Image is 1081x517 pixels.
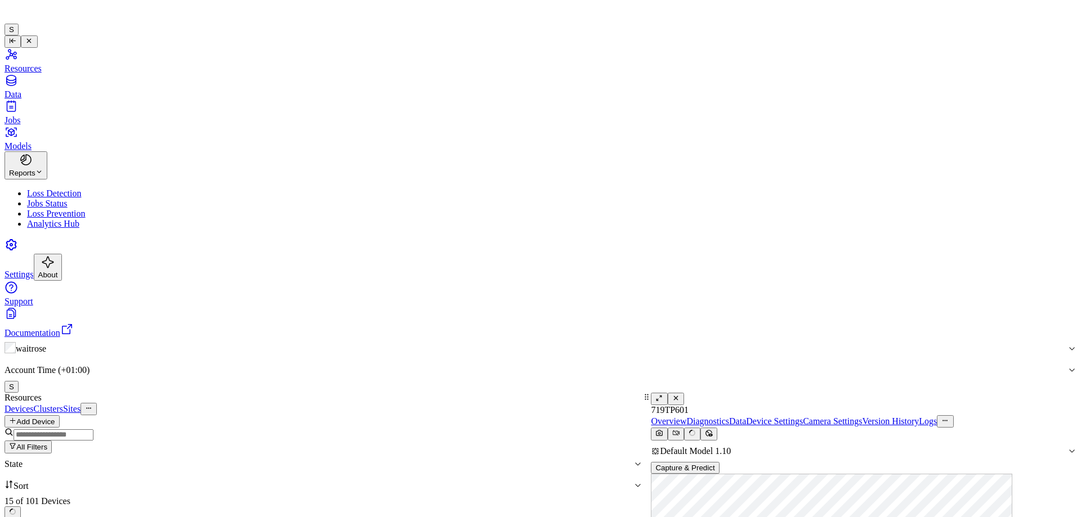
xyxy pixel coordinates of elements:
[5,74,1076,99] a: Data
[27,209,86,218] a: Loss Prevention
[651,462,719,474] button: Capture & Predict
[919,416,937,426] a: Logs
[21,35,37,48] button: Toggle Navigation
[5,440,52,453] button: All Filters
[803,416,862,426] a: Camera Settings
[651,405,1076,415] div: 719TP601
[5,281,1076,306] a: Support
[34,404,63,413] a: Clusters
[5,24,19,35] button: S
[5,48,1076,73] a: Resources
[27,199,68,208] a: Jobs Status
[63,404,81,413] a: Sites
[9,383,14,391] span: S
[651,416,686,426] a: Overview
[5,307,1076,338] a: Documentation
[27,219,79,228] a: Analytics Hub
[5,381,19,393] button: S
[5,151,47,179] button: Reports
[34,254,62,281] button: About
[27,188,81,198] a: Loss Detection
[687,416,730,426] a: Diagnostics
[729,416,746,426] a: Data
[5,404,34,413] a: Devices
[14,481,29,491] span: Sort
[5,238,1076,279] a: Settings
[5,393,642,403] div: Resources
[5,125,1076,151] a: Models
[5,35,21,48] button: Toggle Navigation
[9,25,14,34] span: S
[5,100,1076,125] a: Jobs
[862,416,919,426] a: Version History
[5,496,70,506] span: 15 of 101 Devices
[746,416,803,426] a: Device Settings
[5,415,60,428] button: Add Device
